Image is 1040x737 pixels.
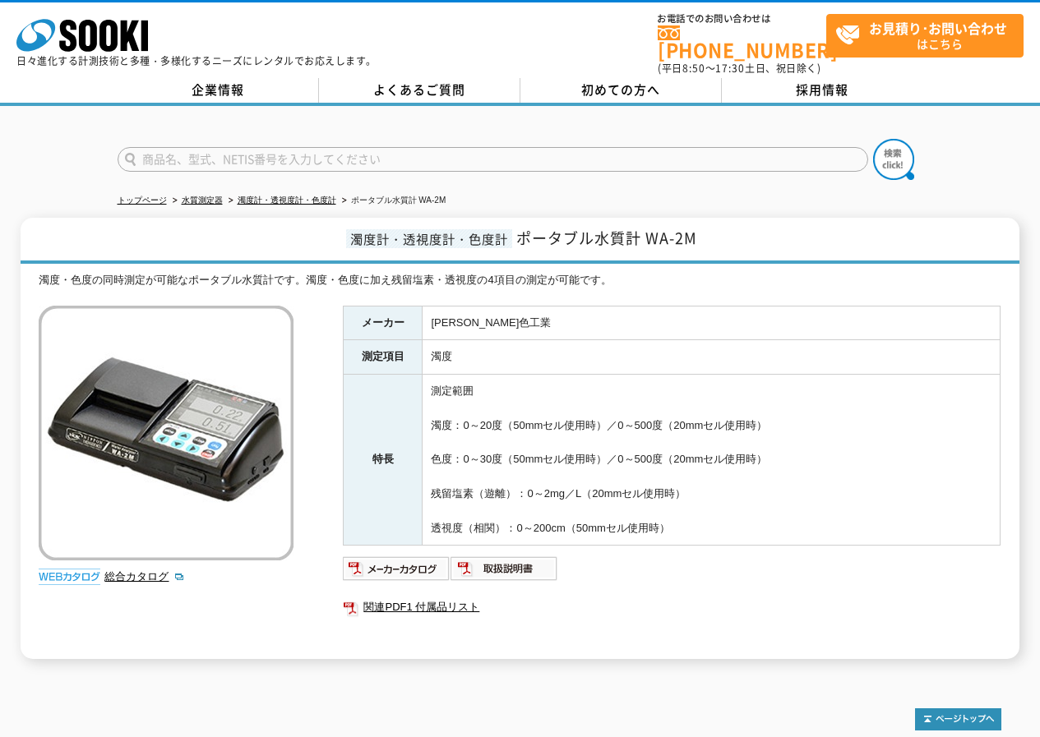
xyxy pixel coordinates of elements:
strong: お見積り･お問い合わせ [869,18,1007,38]
a: 企業情報 [118,78,319,103]
td: [PERSON_NAME]色工業 [423,306,1001,340]
img: 取扱説明書 [451,555,558,582]
p: 日々進化する計測技術と多種・多様化するニーズにレンタルでお応えします。 [16,56,377,66]
a: 取扱説明書 [451,567,558,579]
span: はこちら [835,15,1023,56]
img: ポータブル水質計 WA-2M [39,306,294,560]
div: 濁度・色度の同時測定が可能なポータブル水質計です。濁度・色度に加え残留塩素・透視度の4項目の測定が可能です。 [39,272,1001,289]
a: 濁度計・透視度計・色度計 [238,196,336,205]
a: 関連PDF1 付属品リスト [343,597,1001,618]
a: よくあるご質問 [319,78,520,103]
a: メーカーカタログ [343,567,451,579]
th: メーカー [344,306,423,340]
img: トップページへ [915,708,1001,730]
a: トップページ [118,196,167,205]
a: お見積り･お問い合わせはこちら [826,14,1024,58]
img: btn_search.png [873,139,914,180]
a: 初めての方へ [520,78,722,103]
a: 水質測定器 [182,196,223,205]
a: 採用情報 [722,78,923,103]
li: ポータブル水質計 WA-2M [339,192,446,210]
img: メーカーカタログ [343,555,451,582]
td: 測定範囲 濁度：0～20度（50mmセル使用時）／0～500度（20mmセル使用時） 色度：0～30度（50mmセル使用時）／0～500度（20mmセル使用時） 残留塩素（遊離）：0～2mg／L... [423,375,1001,546]
span: ポータブル水質計 WA-2M [516,227,697,249]
img: webカタログ [39,569,100,585]
span: 初めての方へ [581,81,660,99]
td: 濁度 [423,340,1001,375]
span: 濁度計・透視度計・色度計 [346,229,512,248]
span: (平日 ～ 土日、祝日除く) [658,61,820,76]
span: 8:50 [682,61,705,76]
span: お電話でのお問い合わせは [658,14,826,24]
th: 特長 [344,375,423,546]
input: 商品名、型式、NETIS番号を入力してください [118,147,868,172]
a: [PHONE_NUMBER] [658,25,826,59]
span: 17:30 [715,61,745,76]
a: 総合カタログ [104,570,185,583]
th: 測定項目 [344,340,423,375]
